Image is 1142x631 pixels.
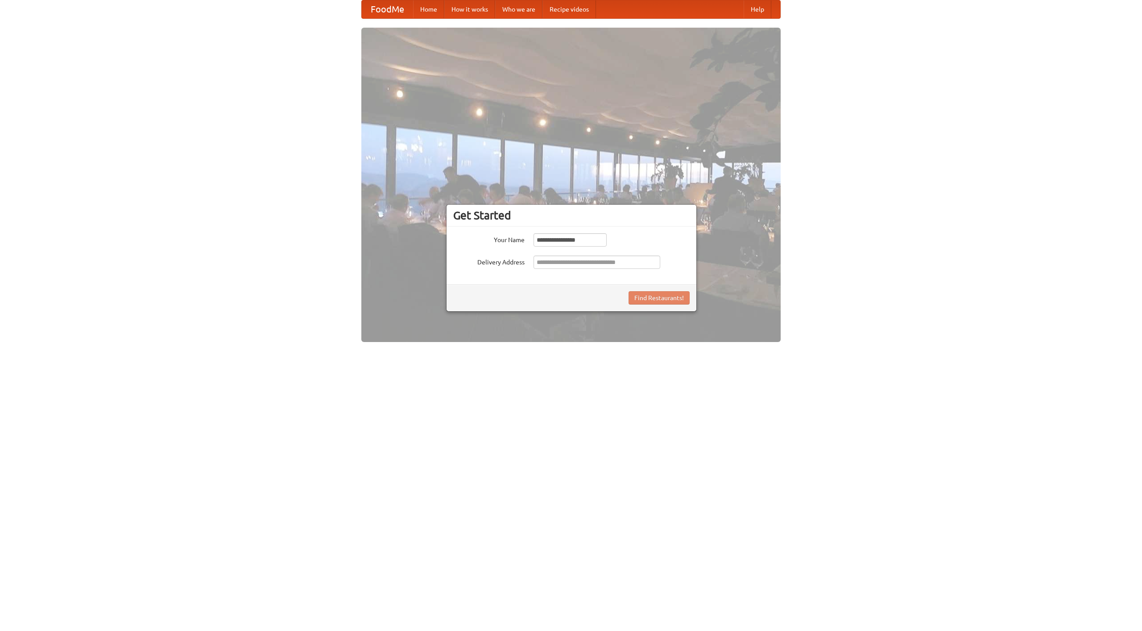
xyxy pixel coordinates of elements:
a: Recipe videos [542,0,596,18]
a: Who we are [495,0,542,18]
h3: Get Started [453,209,690,222]
button: Find Restaurants! [629,291,690,305]
a: Home [413,0,444,18]
a: FoodMe [362,0,413,18]
a: Help [744,0,771,18]
label: Your Name [453,233,525,244]
label: Delivery Address [453,256,525,267]
a: How it works [444,0,495,18]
